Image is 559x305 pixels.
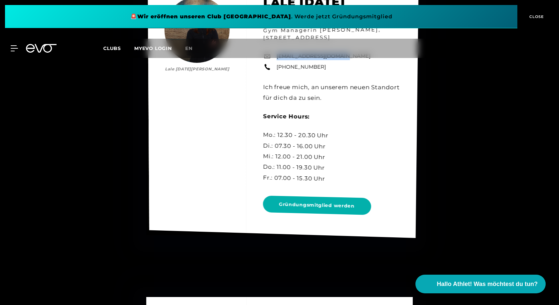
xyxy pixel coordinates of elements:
[277,63,326,71] a: [PHONE_NUMBER]
[134,45,172,51] a: MYEVO LOGIN
[517,5,554,28] button: CLOSE
[185,45,193,51] span: en
[103,45,134,51] a: Clubs
[263,191,374,220] a: Gründungsmitglied werden
[415,275,546,293] button: Hallo Athlet! Was möchtest du tun?
[185,45,201,52] a: en
[103,45,121,51] span: Clubs
[437,280,538,289] span: Hallo Athlet! Was möchtest du tun?
[528,14,544,20] span: CLOSE
[279,201,354,210] span: Gründungsmitglied werden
